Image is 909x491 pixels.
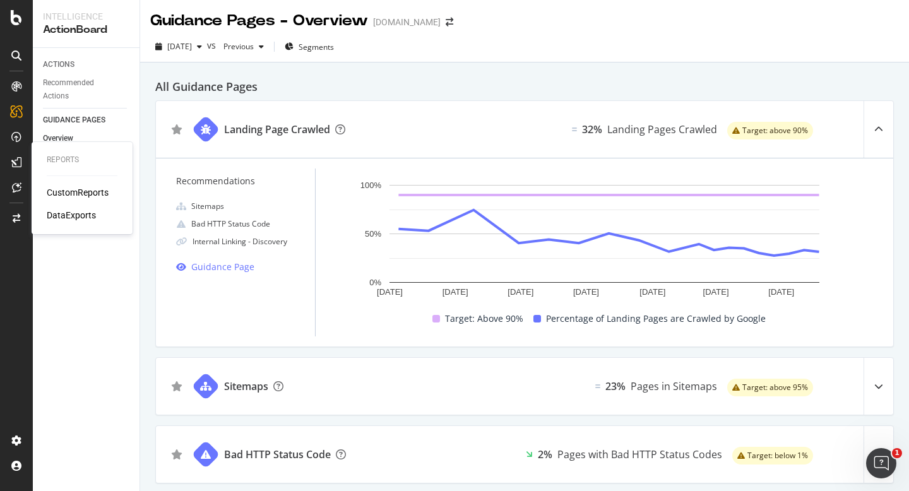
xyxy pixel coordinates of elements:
[171,449,182,459] div: star
[582,122,602,137] div: 32%
[47,209,96,222] a: DataExports
[443,287,468,297] text: [DATE]
[892,448,902,458] span: 1
[377,287,403,297] text: [DATE]
[445,311,523,326] span: Target: Above 90%
[193,234,287,249] div: Internal Linking - Discovery
[150,10,368,32] div: Guidance Pages - Overview
[639,287,665,297] text: [DATE]
[732,447,813,464] div: warning label
[150,37,207,57] button: [DATE]
[557,447,722,462] div: Pages with Bad HTTP Status Codes
[176,174,315,189] div: Recommendations
[866,448,896,478] iframe: Intercom live chat
[224,122,330,137] div: Landing Page Crawled
[605,379,626,394] div: 23%
[218,41,254,52] span: Previous
[191,199,224,214] div: Sitemaps
[742,127,808,134] span: Target: above 90%
[373,16,441,28] div: [DOMAIN_NAME]
[546,311,766,326] span: Percentage of Landing Pages are Crawled by Google
[538,447,552,462] div: 2%
[43,10,129,23] div: Intelligence
[207,39,218,52] span: vs
[47,186,109,199] a: CustomReports
[727,122,813,139] div: warning label
[224,379,268,394] div: Sitemaps
[167,41,192,52] span: 2025 Jul. 20th
[631,379,717,394] div: Pages in Sitemaps
[43,76,119,103] div: Recommended Actions
[703,287,729,297] text: [DATE]
[336,179,873,301] svg: A chart.
[747,452,808,459] span: Target: below 1%
[218,37,269,57] button: Previous
[299,42,334,52] span: Segments
[365,229,381,239] text: 50%
[43,23,129,37] div: ActionBoard
[43,132,73,145] div: Overview
[224,447,331,462] div: Bad HTTP Status Code
[171,124,182,134] div: star
[369,278,381,287] text: 0%
[43,132,131,145] a: Overview
[43,76,131,103] a: Recommended Actions
[171,381,182,391] div: star
[360,180,382,190] text: 100%
[191,216,270,232] div: Bad HTTP Status Code
[607,122,717,137] div: Landing Pages Crawled
[191,259,254,275] div: Guidance Page
[43,58,131,71] a: ACTIONS
[280,37,339,57] button: Segments
[43,58,74,71] div: ACTIONS
[595,384,600,388] img: Equal
[176,259,315,275] a: Guidance Page
[446,18,453,27] div: arrow-right-arrow-left
[155,78,894,95] h2: All Guidance Pages
[727,379,813,396] div: warning label
[47,155,117,165] div: Reports
[43,114,105,127] div: GUIDANCE PAGES
[573,287,599,297] text: [DATE]
[572,127,577,131] img: Equal
[508,287,533,297] text: [DATE]
[43,114,131,127] a: GUIDANCE PAGES
[742,384,808,391] span: Target: above 95%
[768,287,794,297] text: [DATE]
